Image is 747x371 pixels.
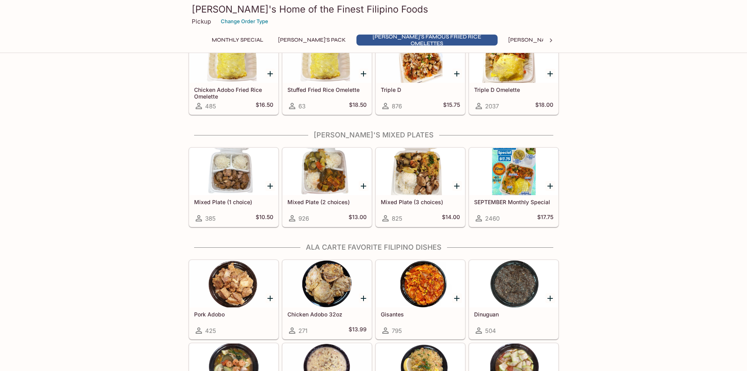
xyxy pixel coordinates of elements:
[194,199,273,205] h5: Mixed Plate (1 choice)
[189,148,278,195] div: Mixed Plate (1 choice)
[282,35,372,115] a: Stuffed Fried Rice Omelette63$18.50
[265,181,275,191] button: Add Mixed Plate (1 choice)
[545,69,555,79] button: Add Triple D Omelette
[392,327,402,334] span: 795
[442,214,460,223] h5: $14.00
[189,260,278,339] a: Pork Adobo425
[469,148,558,227] a: SEPTEMBER Monthly Special2460$17.75
[545,293,555,303] button: Add Dinuguan
[298,102,305,110] span: 63
[189,36,278,83] div: Chicken Adobo Fried Rice Omelette
[392,215,402,222] span: 825
[376,36,465,83] div: Triple D
[217,15,272,27] button: Change Order Type
[376,148,465,227] a: Mixed Plate (3 choices)825$14.00
[298,327,307,334] span: 271
[381,199,460,205] h5: Mixed Plate (3 choices)
[376,35,465,115] a: Triple D876$15.75
[256,101,273,111] h5: $16.50
[359,293,369,303] button: Add Chicken Adobo 32oz
[283,260,371,307] div: Chicken Adobo 32oz
[205,327,216,334] span: 425
[381,311,460,318] h5: Gisantes
[469,35,558,115] a: Triple D Omelette2037$18.00
[359,69,369,79] button: Add Stuffed Fried Rice Omelette
[356,35,498,46] button: [PERSON_NAME]'s Famous Fried Rice Omelettes
[265,293,275,303] button: Add Pork Adobo
[376,260,465,307] div: Gisantes
[376,148,465,195] div: Mixed Plate (3 choices)
[545,181,555,191] button: Add SEPTEMBER Monthly Special
[452,293,462,303] button: Add Gisantes
[282,260,372,339] a: Chicken Adobo 32oz271$13.99
[194,311,273,318] h5: Pork Adobo
[469,260,558,339] a: Dinuguan504
[256,214,273,223] h5: $10.50
[474,311,553,318] h5: Dinuguan
[452,181,462,191] button: Add Mixed Plate (3 choices)
[207,35,267,46] button: Monthly Special
[359,181,369,191] button: Add Mixed Plate (2 choices)
[349,214,367,223] h5: $13.00
[376,260,465,339] a: Gisantes795
[274,35,350,46] button: [PERSON_NAME]'s Pack
[474,199,553,205] h5: SEPTEMBER Monthly Special
[192,18,211,25] p: Pickup
[189,148,278,227] a: Mixed Plate (1 choice)385$10.50
[469,260,558,307] div: Dinuguan
[349,101,367,111] h5: $18.50
[535,101,553,111] h5: $18.00
[474,86,553,93] h5: Triple D Omelette
[205,102,216,110] span: 485
[485,215,500,222] span: 2460
[469,148,558,195] div: SEPTEMBER Monthly Special
[192,3,556,15] h3: [PERSON_NAME]'s Home of the Finest Filipino Foods
[283,36,371,83] div: Stuffed Fried Rice Omelette
[537,214,553,223] h5: $17.75
[504,35,604,46] button: [PERSON_NAME]'s Mixed Plates
[265,69,275,79] button: Add Chicken Adobo Fried Rice Omelette
[189,260,278,307] div: Pork Adobo
[452,69,462,79] button: Add Triple D
[392,102,402,110] span: 876
[469,36,558,83] div: Triple D Omelette
[287,86,367,93] h5: Stuffed Fried Rice Omelette
[443,101,460,111] h5: $15.75
[189,131,559,139] h4: [PERSON_NAME]'s Mixed Plates
[287,311,367,318] h5: Chicken Adobo 32oz
[189,35,278,115] a: Chicken Adobo Fried Rice Omelette485$16.50
[283,148,371,195] div: Mixed Plate (2 choices)
[205,215,216,222] span: 385
[287,199,367,205] h5: Mixed Plate (2 choices)
[485,327,496,334] span: 504
[485,102,499,110] span: 2037
[189,243,559,252] h4: Ala Carte Favorite Filipino Dishes
[298,215,309,222] span: 926
[282,148,372,227] a: Mixed Plate (2 choices)926$13.00
[194,86,273,99] h5: Chicken Adobo Fried Rice Omelette
[349,326,367,335] h5: $13.99
[381,86,460,93] h5: Triple D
